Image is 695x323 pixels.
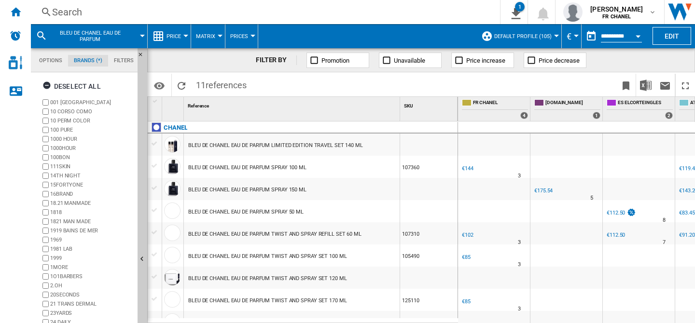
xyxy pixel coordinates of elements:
button: Price decrease [524,53,586,68]
b: FR CHANEL [602,13,631,20]
input: brand.name [42,301,49,307]
label: 1969 [50,236,134,243]
span: Price decrease [539,57,580,64]
div: BLEU DE CHANEL EAU DE PARFUM TWIST AND SPRAY SET 100 ML [188,245,347,268]
div: €91.20 [679,232,695,238]
button: Send this report by email [655,74,675,96]
div: BLEU DE CHANEL EAU DE PARFUM SPRAY 100 ML [188,157,306,179]
label: 1000 HOUR [50,135,134,143]
label: 100 PURE [50,126,134,134]
label: 2.OH [50,282,134,289]
input: brand.name [42,191,49,197]
input: brand.name [42,310,49,316]
div: Delivery Time : 7 days [663,238,666,247]
span: € [567,31,571,41]
div: €85 [462,254,471,260]
div: Price [153,24,186,48]
div: BLEU DE CHANEL EAU DE PARFUM TWIST AND SPRAY SET 170 ML [188,290,347,312]
span: Unavailable [394,57,425,64]
label: 10 PERM COLOR [50,117,134,124]
div: 2 offers sold by ES ELCORTEINGLES [665,112,673,119]
div: BLEU DE CHANEL EAU DE PARFUM [36,24,142,48]
md-tab-item: Filters [108,55,139,67]
span: Promotion [321,57,349,64]
div: €112.50 [607,232,625,238]
label: 21 TRANS DERMAL [50,300,134,308]
button: Reload [172,74,191,96]
div: Click to filter on that brand [164,122,187,134]
span: Price [167,33,181,40]
div: Matrix [196,24,220,48]
div: FR CHANEL 4 offers sold by FR CHANEL [460,97,530,121]
label: 1O1BARBERS [50,273,134,280]
button: Maximize [676,74,695,96]
div: €175.54 [533,186,553,196]
input: brand.name [42,209,49,215]
div: €175.54 [534,188,553,194]
label: 1000HOUR [50,145,134,152]
label: 1919 BAINS DE MER [50,227,134,234]
span: Prices [230,33,248,40]
span: SKU [404,103,413,108]
input: brand.name [42,127,49,133]
div: Search [52,5,475,19]
button: Price increase [451,53,514,68]
span: [PERSON_NAME] [590,4,643,14]
label: 18.21 MANMADE [50,200,134,207]
button: Prices [230,24,253,48]
label: 1999 [50,255,134,262]
button: € [567,24,576,48]
span: Default profile (105) [494,33,552,40]
button: Promotion [306,53,369,68]
div: Delivery Time : 3 days [518,238,521,247]
label: 1MORE [50,264,134,271]
input: brand.name [42,273,49,280]
div: Delivery Time : 3 days [518,171,521,181]
div: 107310 [400,222,458,244]
div: €85 [460,253,471,262]
div: FILTER BY [256,55,297,65]
div: Sort None [186,97,400,112]
md-menu: Currency [562,24,582,48]
span: BLEU DE CHANEL EAU DE PARFUM [51,30,129,42]
button: BLEU DE CHANEL EAU DE PARFUM [51,24,139,48]
span: FR CHANEL [473,99,528,108]
button: Options [150,77,169,94]
div: €112.50 [605,208,636,218]
div: 107360 [400,156,458,178]
input: brand.name [42,228,49,234]
label: 100BON [50,154,134,161]
label: 20SECONDS [50,291,134,298]
div: Default profile (105) [481,24,556,48]
img: excel-24x24.png [640,80,652,91]
button: Edit [653,27,691,45]
img: cosmetic-logo.svg [9,56,22,69]
input: brand.name [42,173,49,179]
label: 1981 LAB [50,245,134,253]
md-tab-item: Options [33,55,68,67]
input: brand.name [42,118,49,124]
input: brand.name [42,283,49,289]
button: Hide [138,48,149,66]
div: Deselect all [42,78,101,95]
div: BLEU DE CHANEL EAU DE PARFUM TWIST AND SPRAY SET 120 ML [188,268,347,290]
div: €102 [462,232,473,238]
div: Sort None [164,97,183,112]
label: 14TH NIGHT [50,172,134,179]
div: €112.50 [605,230,625,240]
span: Matrix [196,33,215,40]
label: 1818 [50,209,134,216]
div: €144 [462,165,473,172]
label: 10 CORSO COMO [50,108,134,115]
div: 105490 [400,244,458,267]
span: [DOMAIN_NAME] [545,99,600,108]
span: ES ELCORTEINGLES [618,99,673,108]
span: Price increase [466,57,505,64]
span: references [206,80,247,90]
span: Reference [188,103,209,108]
input: brand.name [42,237,49,243]
div: €102 [460,230,473,240]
